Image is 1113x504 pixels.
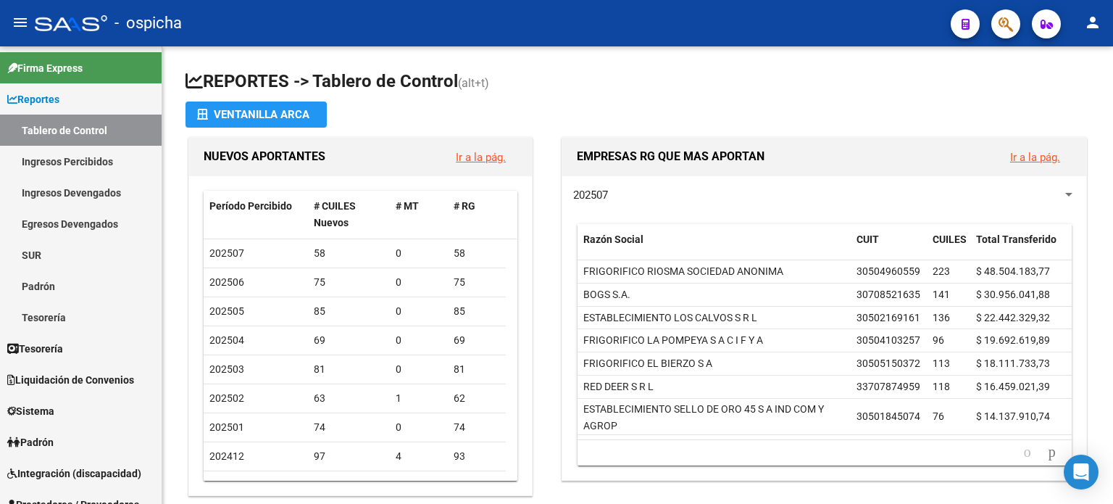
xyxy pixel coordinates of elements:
div: 1 [396,390,442,407]
div: ESTABLECIMIENTO SELLO DE ORO 45 S A IND COM Y AGROP [583,401,845,434]
button: Ir a la pág. [999,144,1072,170]
span: Firma Express [7,60,83,76]
span: Reportes [7,91,59,107]
datatable-header-cell: # RG [448,191,506,239]
span: $ 18.111.733,73 [976,358,1050,369]
div: Ventanilla ARCA [197,102,315,128]
span: Período Percibido [209,200,292,212]
a: go to previous page [1017,445,1038,460]
div: 0 [396,361,442,378]
span: 118 [933,381,950,392]
div: FRIGORIFICO RIOSMA SOCIEDAD ANONIMA [583,263,783,280]
span: Sistema [7,403,54,419]
div: 58 [314,245,385,262]
span: # MT [396,200,419,212]
div: ESTABLECIMIENTO LOS CALVOS S R L [583,310,757,326]
span: (alt+t) [458,76,489,90]
div: 85 [314,303,385,320]
span: EMPRESAS RG QUE MAS APORTAN [577,149,764,163]
div: FRIGORIFICO EL BIERZO S A [583,355,712,372]
datatable-header-cell: Período Percibido [204,191,308,239]
div: 0 [396,245,442,262]
span: 202506 [209,276,244,288]
div: 85 [454,303,500,320]
div: FRIGORIFICO LA POMPEYA S A C I F Y A [583,332,763,349]
div: 93 [454,448,500,465]
span: 202507 [573,189,608,202]
span: $ 16.459.021,39 [976,381,1050,392]
span: $ 48.504.183,77 [976,265,1050,277]
div: BOGS S.A. [583,286,630,303]
div: 0 [396,419,442,436]
span: 223 [933,265,950,277]
div: 74 [454,419,500,436]
div: 75 [314,274,385,291]
datatable-header-cell: CUILES [927,224,970,272]
span: 202503 [209,363,244,375]
div: 97 [314,448,385,465]
span: 76 [933,410,944,422]
span: CUILES [933,234,967,245]
div: 80 [454,477,500,494]
span: Total Transferido [976,234,1056,245]
div: 62 [454,390,500,407]
span: # CUILES Nuevos [314,200,356,228]
span: 141 [933,289,950,300]
mat-icon: menu [12,14,29,31]
span: $ 30.956.041,88 [976,289,1050,300]
span: CUIT [856,234,879,245]
span: 202412 [209,450,244,462]
span: 202501 [209,421,244,433]
datatable-header-cell: CUIT [851,224,927,272]
div: 0 [396,303,442,320]
span: $ 19.692.619,89 [976,334,1050,346]
div: 58 [454,245,500,262]
span: 202505 [209,305,244,317]
span: 202502 [209,392,244,404]
span: # RG [454,200,475,212]
span: - ospicha [114,7,182,39]
span: Integración (discapacidad) [7,466,141,482]
div: 30502169161 [856,310,920,326]
div: RED DEER S R L [583,379,654,395]
span: Liquidación de Convenios [7,372,134,388]
div: 33707874959 [856,379,920,395]
div: 86 [314,477,385,494]
div: 30504103257 [856,332,920,349]
datatable-header-cell: Razón Social [578,224,851,272]
span: 96 [933,334,944,346]
span: $ 14.137.910,74 [976,410,1050,422]
span: 113 [933,358,950,369]
datatable-header-cell: # CUILES Nuevos [308,191,391,239]
button: Ir a la pág. [444,144,517,170]
span: NUEVOS APORTANTES [204,149,325,163]
datatable-header-cell: # MT [390,191,448,239]
div: 0 [396,274,442,291]
div: 30708521635 [856,286,920,303]
div: Open Intercom Messenger [1064,455,1099,489]
div: 30501845074 [856,408,920,425]
div: 30504960559 [856,263,920,280]
div: 4 [396,448,442,465]
span: $ 22.442.329,32 [976,312,1050,323]
a: go to next page [1042,445,1062,460]
div: 69 [314,332,385,349]
h1: REPORTES -> Tablero de Control [185,70,1090,95]
span: Padrón [7,434,54,450]
div: 0 [396,332,442,349]
span: 202411 [209,479,244,491]
div: 69 [454,332,500,349]
div: 63 [314,390,385,407]
button: Ventanilla ARCA [185,102,327,128]
div: 6 [396,477,442,494]
div: 75 [454,274,500,291]
div: 81 [454,361,500,378]
span: 202504 [209,334,244,346]
span: 136 [933,312,950,323]
mat-icon: person [1084,14,1101,31]
div: 81 [314,361,385,378]
div: 74 [314,419,385,436]
span: 202507 [209,247,244,259]
a: Ir a la pág. [1010,151,1060,164]
a: Ir a la pág. [456,151,506,164]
